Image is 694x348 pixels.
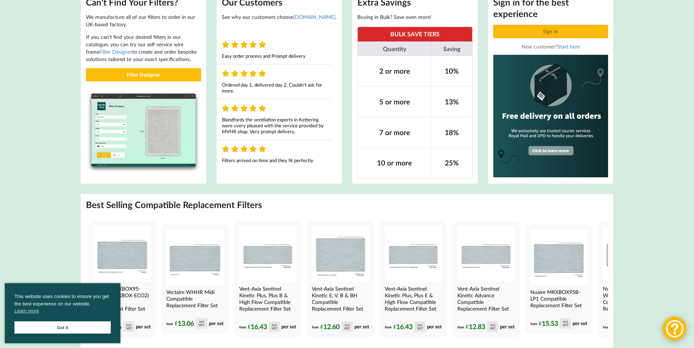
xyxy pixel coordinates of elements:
p: If you can't find your desired filters in our catalogue, you can try our self-service wire frame ... [86,33,201,63]
p: We manufacture all of our filters to order in our UK-based factory. [86,13,201,28]
th: Saving [431,41,472,56]
td: 5 or more [358,86,431,117]
div: 16.43 [248,321,280,332]
img: Vent-Axia Sentinel Kinetic Advance Compatible MVHR Filter Replacement Set from MVHR.shop [457,226,514,282]
div: incl [417,323,422,327]
span: £ [466,322,469,331]
a: Got it cookie [14,321,111,334]
a: Vectaire WHHR Midi Compatible MVHR Filter Replacement Set from MVHR.shop Vectaire WHHR Midi Compa... [161,224,228,334]
span: from [603,325,610,329]
td: 25% [431,147,472,178]
span: per set [573,320,587,326]
img: Vent-Axia Sentinel Kinetic Plus E & High Flow Compatible MVHR Filter Replacement Set from MVHR.shop [385,226,442,282]
span: per set [281,324,296,329]
div: Airflow [11,24,29,29]
a: Filter Designer [86,68,201,81]
p: Buying in Bulk? Save even more! [357,13,473,21]
div: VAT [126,327,132,330]
span: from [239,325,246,329]
span: per set [354,324,369,329]
a: Nuaire MRXBOX95B-LP1 Compatible MVHR Filter Replacement Set from MVHR.shop Nuaire MRXBOX95B-LP1 C... [525,224,593,334]
a: Vent-Axia Sentinel Kinetic Plus, Plus B & High Flow Compatible MVHR Filter Replacement Set from M... [234,221,301,337]
img: Vent-Axia Sentinel Kinetic E, V, B & BH Compatible MVHR Filter Replacement Set from MVHR.shop [312,226,369,282]
h3: Find by Manufacturer and Model [6,6,228,14]
span: £ [320,322,323,331]
span: from [312,325,319,329]
img: Vent-Axia Sentinel Kinetic Plus, Plus B & High Flow Compatible MVHR Filter Replacement Set from M... [239,226,296,282]
span: Brink [12,50,24,57]
div: 12.60 [320,321,353,332]
h4: Vent-Axia Sentinel Kinetic Plus, Plus B & High Flow Compatible Replacement Filter Set [239,285,295,312]
span: per set [427,324,442,329]
h4: Vent-Axia Sentinel Kinetic E, V, B & BH Compatible Replacement Filter Set [312,285,367,312]
span: per set [500,324,515,329]
th: BULK SAVE TIERS [358,27,472,41]
a: [DOMAIN_NAME] [293,14,336,20]
td: 2 or more [358,56,431,86]
img: Nuaire MRXBOX95-WH1 Compatible MVHR Filter Replacement Set from MVHR.shop [603,226,660,282]
div: VAT [271,327,277,330]
h4: Vent-Axia Sentinel Kinetic Plus, Plus E & High Flow Compatible Replacement Filter Set [385,285,440,312]
h4: Vent-Axia Sentinel Kinetic Advance Compatible Replacement Filter Set [457,285,513,312]
td: 13% [431,86,472,117]
a: Help [262,94,271,99]
div: OR [263,39,270,77]
span: £ [539,319,542,328]
span: from [530,322,537,326]
span: £ [175,319,178,328]
span: from [385,325,392,329]
img: MVHR.shop-Wire-Frame-Fan-Coil-Filter-Designer.png [86,90,201,174]
td: 7 or more [358,117,431,147]
div: cookieconsent [5,283,120,343]
span: per set [136,324,151,329]
div: incl [126,323,131,327]
div: New customer? [493,43,608,50]
div: 13.06 [175,318,207,328]
td: 18% [431,117,472,147]
span: from [457,325,464,329]
span: This website uses cookies to ensure you get the best experience on our website. [14,293,111,317]
div: VAT [563,323,568,327]
span: from [166,322,173,326]
button: Sign in [493,25,608,38]
div: Blandfords the ventilation experts in Kettering were vvery pleased with the service provided by M... [217,117,332,134]
h4: Nuaire MRXBOX95B-LP1 Compatible Replacement Filter Set [530,289,586,309]
h4: Nuaire MRXBOX95-WH1 (MRXBOX-ECO3) Compatible Replacement Filter Set [603,285,658,312]
h3: Find by Dimensions (Millimeters) [305,6,528,14]
div: 16.43 [393,321,426,332]
img: Vectaire WHHR Midi Compatible MVHR Filter Replacement Set from MVHR.shop [166,230,223,285]
span: £ [393,322,396,331]
div: incl [199,320,204,323]
td: 10 or more [358,147,431,178]
button: Can't find what you're looking for? [231,81,303,90]
a: cookies - Learn more [14,307,39,315]
a: Vent-Axia Sentinel Kinetic Plus E & High Flow Compatible MVHR Filter Replacement Set from MVHR.sh... [380,221,447,337]
a: Filter Designer [99,48,132,55]
div: incl [563,320,568,323]
span: Brookvent [12,64,36,70]
a: Vent-Axia Sentinel Kinetic E, V, B & BH Compatible MVHR Filter Replacement Set from MVHR.shop Ven... [307,221,374,337]
span: Airflow [12,37,29,43]
a: Sign in [493,28,610,34]
div: VAT [198,323,204,327]
h2: Best Selling Compatible Replacement Filters [86,199,262,211]
div: VAT [490,327,496,330]
div: Ordered day 1, delivered day 2. Couldn’t ask for more. [217,82,332,94]
img: Square_FreeDelivery.jpg [493,55,608,177]
div: incl [490,323,495,327]
div: Select or Type Width [311,24,358,29]
a: Vent-Axia Sentinel Kinetic Advance Compatible MVHR Filter Replacement Set from MVHR.shop Vent-Axi... [452,221,520,337]
span: £ [248,322,251,331]
div: 12.83 [466,321,498,332]
button: Filter Missing? [412,58,461,71]
div: incl [345,323,350,327]
span: Domus [12,78,29,84]
div: VAT [417,327,423,330]
h4: Vectaire WHHR Midi Compatible Replacement Filter Set [166,289,222,309]
span: per set [209,320,224,326]
a: Start here [557,43,580,50]
div: 15.53 [539,318,571,328]
h4: Nuaire MRXBOX95-WM2 (MRXBOX-ECO2) Compatible Replacement Filter Set [94,285,149,312]
div: VAT [344,327,350,330]
a: Nuaire MRXBOX95-WM2 Compatible MVHR Filter Replacement Set from MVHR.shop Nuaire MRXBOX95-WM2 (MR... [89,221,156,337]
